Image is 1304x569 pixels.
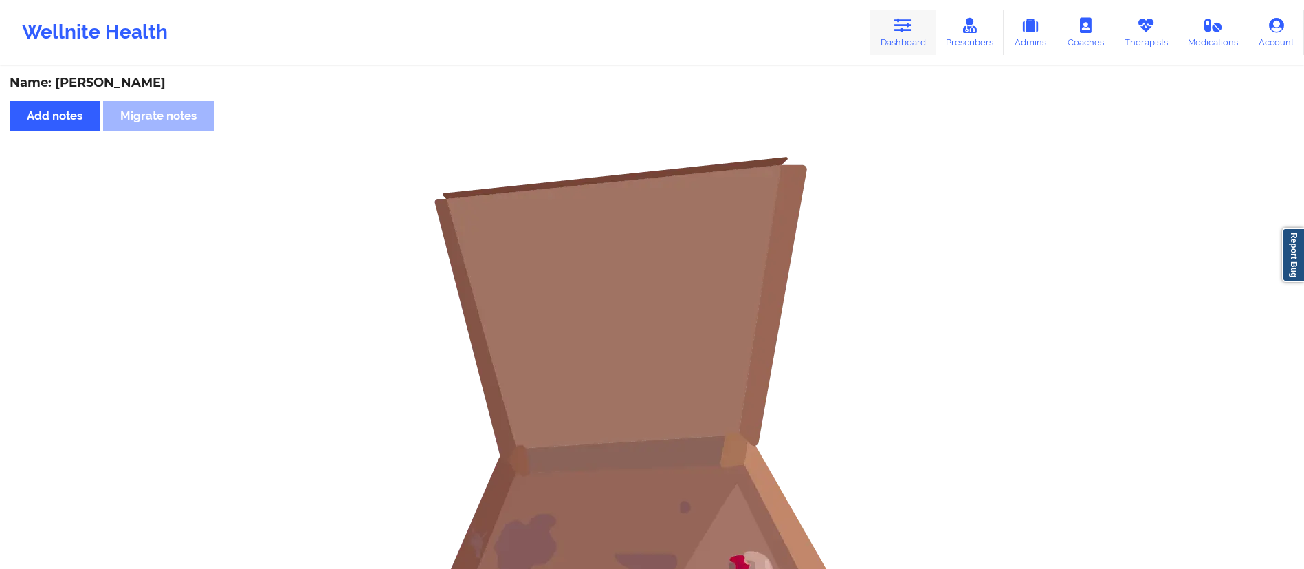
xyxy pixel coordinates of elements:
[10,101,100,131] button: Add notes
[1178,10,1249,55] a: Medications
[10,75,1294,91] div: Name: [PERSON_NAME]
[1004,10,1057,55] a: Admins
[936,10,1004,55] a: Prescribers
[1248,10,1304,55] a: Account
[1282,228,1304,282] a: Report Bug
[1057,10,1114,55] a: Coaches
[870,10,936,55] a: Dashboard
[1114,10,1178,55] a: Therapists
